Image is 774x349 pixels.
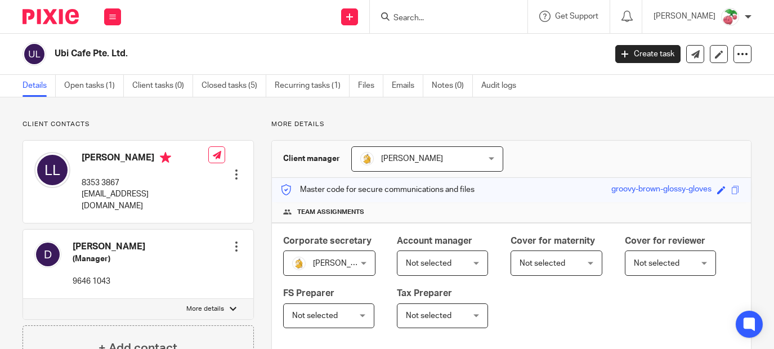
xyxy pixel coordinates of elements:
span: Not selected [634,259,679,267]
p: 8353 3867 [82,177,208,189]
img: svg%3E [34,152,70,188]
span: Account manager [397,236,472,245]
input: Search [392,14,494,24]
span: FS Preparer [283,289,334,298]
span: Not selected [406,259,451,267]
img: Pixie [23,9,79,24]
span: [PERSON_NAME] [313,259,375,267]
a: Create task [615,45,681,63]
p: More details [186,305,224,314]
a: Emails [392,75,423,97]
a: Open tasks (1) [64,75,124,97]
span: Corporate secretary [283,236,372,245]
span: Cover for reviewer [625,236,705,245]
p: Master code for secure communications and files [280,184,475,195]
p: 9646 1043 [73,276,145,287]
h2: Ubi Cafe Pte. Ltd. [55,48,490,60]
h5: (Manager) [73,253,145,265]
img: svg%3E [34,241,61,268]
span: Cover for maternity [511,236,595,245]
h4: [PERSON_NAME] [73,241,145,253]
a: Recurring tasks (1) [275,75,350,97]
p: [EMAIL_ADDRESS][DOMAIN_NAME] [82,189,208,212]
span: Get Support [555,12,598,20]
span: Team assignments [297,208,364,217]
a: Client tasks (0) [132,75,193,97]
span: [PERSON_NAME] [381,155,443,163]
span: Tax Preparer [397,289,452,298]
img: MicrosoftTeams-image.png [360,152,374,165]
a: Audit logs [481,75,525,97]
a: Details [23,75,56,97]
img: Cherubi-Pokemon-PNG-Isolated-HD.png [721,8,739,26]
img: MicrosoftTeams-image.png [292,257,306,270]
a: Notes (0) [432,75,473,97]
span: Not selected [292,312,338,320]
span: Not selected [406,312,451,320]
i: Primary [160,152,171,163]
a: Closed tasks (5) [202,75,266,97]
span: Not selected [520,259,565,267]
img: svg%3E [23,42,46,66]
div: groovy-brown-glossy-gloves [611,184,712,196]
h4: [PERSON_NAME] [82,152,208,166]
a: Files [358,75,383,97]
p: [PERSON_NAME] [654,11,715,22]
h3: Client manager [283,153,340,164]
p: More details [271,120,751,129]
p: Client contacts [23,120,254,129]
